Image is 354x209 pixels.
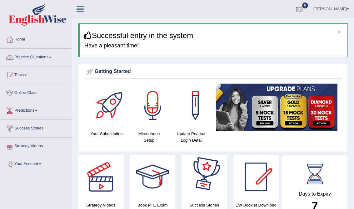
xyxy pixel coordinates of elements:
[0,84,72,100] a: Online Class
[131,130,167,143] h4: Microphone Setup
[130,202,176,208] h4: Book PTE Exam
[289,191,341,197] h4: Days to Expiry
[233,202,279,208] h4: EW Booklet Download
[173,130,210,143] h4: Update Pearson Login Detail
[0,49,72,64] a: Practice Questions
[0,66,72,82] a: Tests
[337,28,341,35] button: ×
[0,120,72,135] a: Success Stories
[84,43,343,49] h4: Have a pleasant time!
[84,32,343,40] h3: Successful entry in the system
[302,2,308,8] span: 0
[88,130,125,137] h4: Your Subscription
[0,138,72,153] a: Strategy Videos
[78,202,124,208] h4: Strategy Videos
[0,102,72,118] a: Predictions
[182,202,227,208] h4: Success Stories
[0,155,72,171] a: Your Account
[216,84,337,130] img: small5.jpg
[0,31,72,46] a: Home
[85,67,341,76] div: Getting Started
